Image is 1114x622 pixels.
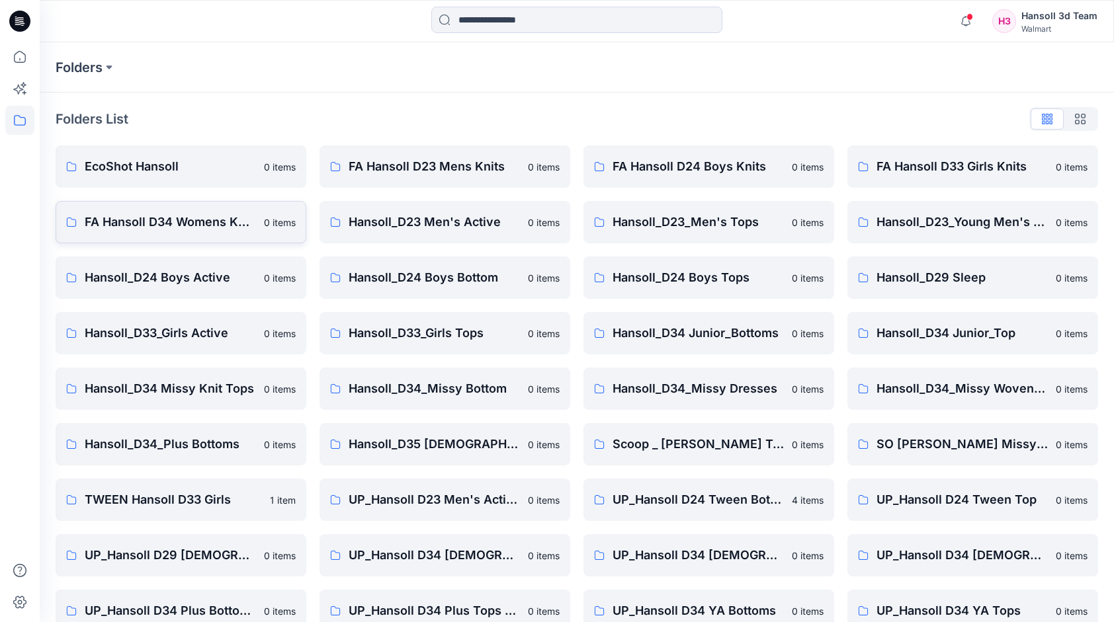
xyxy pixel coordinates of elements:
p: 0 items [264,327,296,340]
p: 0 items [264,382,296,396]
p: 0 items [264,549,296,563]
div: Hansoll 3d Team [1021,8,1097,24]
p: 0 items [528,493,560,507]
p: 4 items [792,493,824,507]
p: Hansoll_D34 Missy Knit Tops [85,379,256,398]
p: 0 items [1056,160,1088,174]
p: 0 items [1056,604,1088,618]
p: 1 item [270,493,296,507]
p: Hansoll_D34 Junior_Top [877,324,1048,342]
a: SO [PERSON_NAME] Missy Tops Bottoms Dresses0 items [847,423,1098,465]
p: 0 items [264,438,296,451]
p: 0 items [792,160,824,174]
a: FA Hansoll D24 Boys Knits0 items [583,145,834,188]
a: Hansoll_D34 Junior_Top0 items [847,312,1098,354]
p: Hansoll_D33_Girls Active [85,324,256,342]
p: Hansoll_D24 Boys Active [85,268,256,287]
p: Hansoll_D34 Junior_Bottoms [613,324,784,342]
a: UP_Hansoll D29 [DEMOGRAPHIC_DATA] Sleep0 items [56,534,306,576]
p: 0 items [1056,327,1088,340]
div: H3 [992,9,1016,33]
p: 0 items [264,160,296,174]
a: Hansoll_D34_Missy Bottom0 items [320,368,570,410]
p: 0 items [1056,215,1088,229]
p: Hansoll_D34_Missy Dresses [613,379,784,398]
a: Hansoll_D33_Girls Active0 items [56,312,306,354]
p: Hansoll_D23 Men's Active [349,213,520,231]
a: Hansoll_D34_Missy Dresses0 items [583,368,834,410]
p: Scoop _ [PERSON_NAME] Tops Bottoms Dresses [613,435,784,453]
a: Scoop _ [PERSON_NAME] Tops Bottoms Dresses0 items [583,423,834,465]
p: UP_Hansoll D34 [DEMOGRAPHIC_DATA] Knit Tops [877,546,1048,564]
p: UP_Hansoll D34 [DEMOGRAPHIC_DATA] Bottoms [349,546,520,564]
p: 0 items [528,271,560,285]
a: Hansoll_D33_Girls Tops0 items [320,312,570,354]
p: 0 items [792,382,824,396]
p: UP_Hansoll D24 Tween Bottom [613,490,784,509]
p: UP_Hansoll D23 Men's Active [349,490,520,509]
p: TWEEN Hansoll D33 Girls [85,490,262,509]
p: 0 items [792,438,824,451]
a: Hansoll_D29 Sleep0 items [847,256,1098,299]
p: UP_Hansoll D34 [DEMOGRAPHIC_DATA] Dresses [613,546,784,564]
p: Hansoll_D34_Missy Woven Tops [877,379,1048,398]
p: 0 items [1056,271,1088,285]
a: Hansoll_D34_Missy Woven Tops0 items [847,368,1098,410]
p: Hansoll_D33_Girls Tops [349,324,520,342]
p: 0 items [792,271,824,285]
p: UP_Hansoll D24 Tween Top [877,490,1048,509]
div: Walmart [1021,24,1097,34]
p: UP_Hansoll D34 Plus Tops & Dresses [349,602,520,620]
p: 0 items [264,604,296,618]
a: Folders [56,58,103,77]
p: 0 items [528,215,560,229]
p: 0 items [528,327,560,340]
a: UP_Hansoll D23 Men's Active0 items [320,479,570,521]
a: Hansoll_D35 [DEMOGRAPHIC_DATA] Plus Top & Dresses0 items [320,423,570,465]
p: 0 items [528,438,560,451]
p: FA Hansoll D34 Womens Knits [85,213,256,231]
p: UP_Hansoll D34 Plus Bottoms [85,602,256,620]
a: Hansoll_D34_Plus Bottoms0 items [56,423,306,465]
p: Folders List [56,109,128,129]
a: Hansoll_D23_Men's Tops0 items [583,201,834,243]
a: UP_Hansoll D24 Tween Bottom4 items [583,479,834,521]
p: 0 items [792,604,824,618]
a: Hansoll_D34 Junior_Bottoms0 items [583,312,834,354]
p: Hansoll_D34_Plus Bottoms [85,435,256,453]
a: Hansoll_D24 Boys Tops0 items [583,256,834,299]
p: 0 items [528,382,560,396]
p: FA Hansoll D23 Mens Knits [349,157,520,176]
p: 0 items [792,549,824,563]
a: UP_Hansoll D34 [DEMOGRAPHIC_DATA] Dresses0 items [583,534,834,576]
p: 0 items [264,271,296,285]
p: 0 items [264,215,296,229]
a: Hansoll_D23_Young Men's Tops0 items [847,201,1098,243]
p: 0 items [792,215,824,229]
p: UP_Hansoll D34 YA Bottoms [613,602,784,620]
a: UP_Hansoll D34 [DEMOGRAPHIC_DATA] Bottoms0 items [320,534,570,576]
p: Hansoll_D29 Sleep [877,268,1048,287]
a: FA Hansoll D33 Girls Knits0 items [847,145,1098,188]
a: UP_Hansoll D34 [DEMOGRAPHIC_DATA] Knit Tops0 items [847,534,1098,576]
p: 0 items [528,549,560,563]
a: UP_Hansoll D24 Tween Top0 items [847,479,1098,521]
p: UP_Hansoll D34 YA Tops [877,602,1048,620]
p: 0 items [1056,438,1088,451]
p: 0 items [1056,549,1088,563]
a: Hansoll_D23 Men's Active0 items [320,201,570,243]
p: 0 items [528,604,560,618]
a: FA Hansoll D34 Womens Knits0 items [56,201,306,243]
p: Hansoll_D24 Boys Tops [613,268,784,287]
p: FA Hansoll D24 Boys Knits [613,157,784,176]
p: Hansoll_D23_Men's Tops [613,213,784,231]
p: 0 items [792,327,824,340]
a: EcoShot Hansoll0 items [56,145,306,188]
p: Hansoll_D24 Boys Bottom [349,268,520,287]
p: EcoShot Hansoll [85,157,256,176]
a: TWEEN Hansoll D33 Girls1 item [56,479,306,521]
a: FA Hansoll D23 Mens Knits0 items [320,145,570,188]
p: 0 items [528,160,560,174]
p: Hansoll_D35 [DEMOGRAPHIC_DATA] Plus Top & Dresses [349,435,520,453]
